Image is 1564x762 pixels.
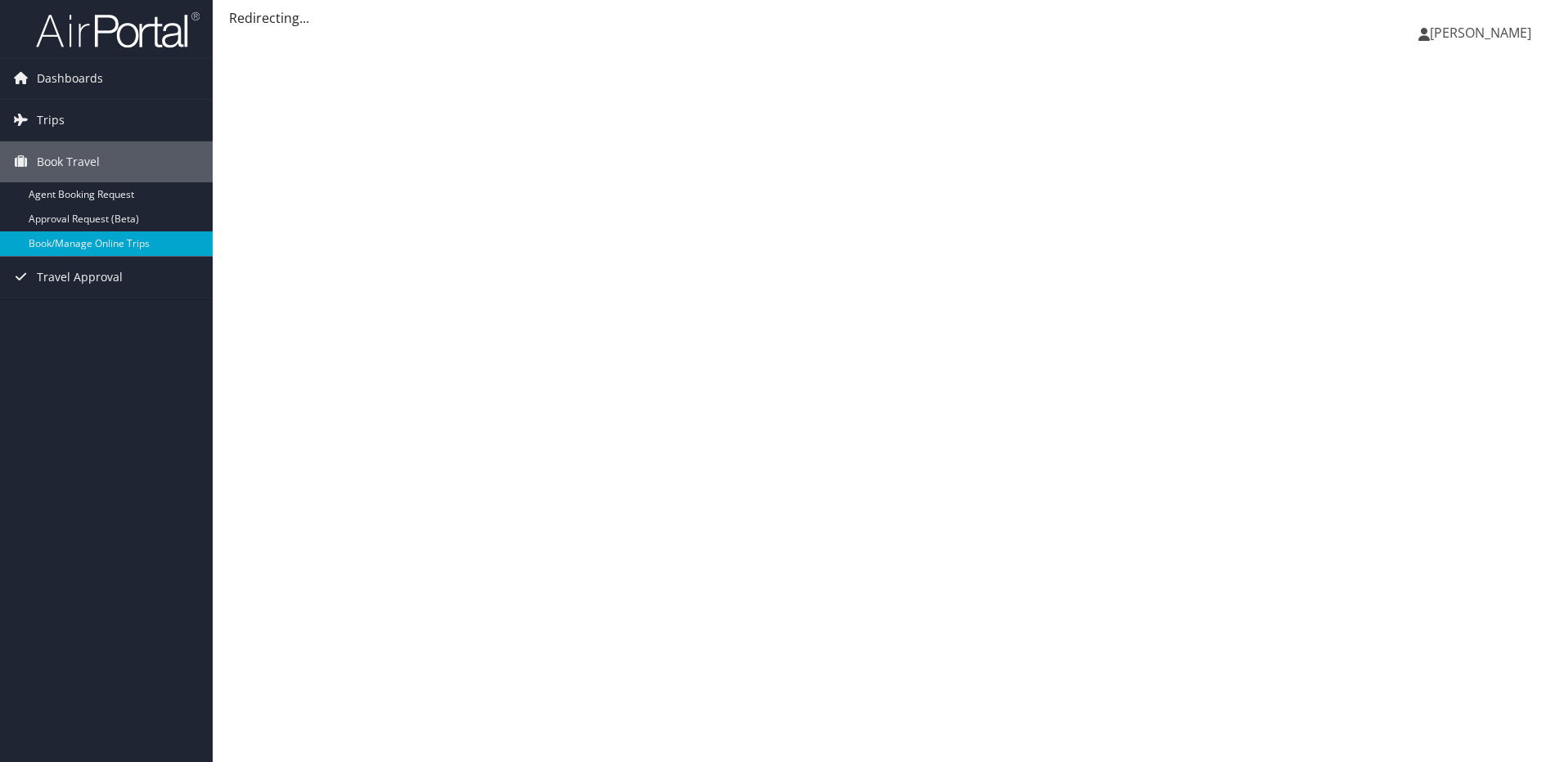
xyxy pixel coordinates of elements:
[37,100,65,141] span: Trips
[229,8,1548,28] div: Redirecting...
[37,141,100,182] span: Book Travel
[36,11,200,49] img: airportal-logo.png
[37,58,103,99] span: Dashboards
[1418,8,1548,57] a: [PERSON_NAME]
[1430,24,1531,42] span: [PERSON_NAME]
[37,257,123,298] span: Travel Approval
